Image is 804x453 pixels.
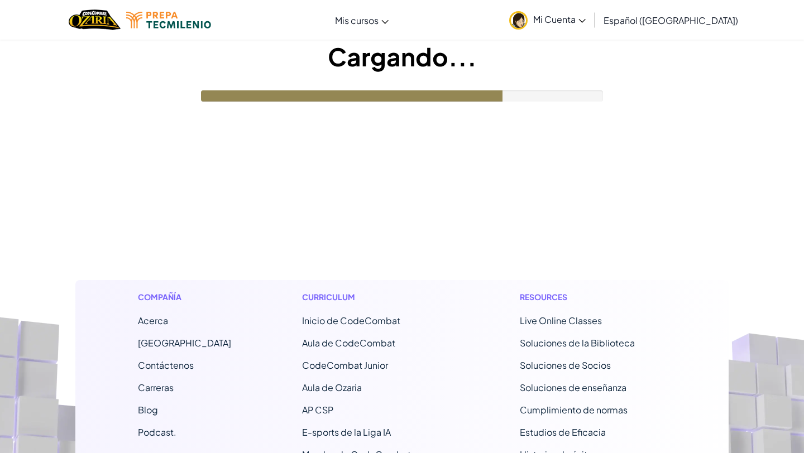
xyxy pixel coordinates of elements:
[126,12,211,28] img: Tecmilenio logo
[138,382,174,393] a: Carreras
[302,382,362,393] a: Aula de Ozaria
[138,359,194,371] span: Contáctenos
[329,5,394,35] a: Mis cursos
[604,15,738,26] span: Español ([GEOGRAPHIC_DATA])
[520,315,602,326] a: Live Online Classes
[302,359,388,371] a: CodeCombat Junior
[138,315,168,326] a: Acerca
[138,426,176,438] a: Podcast.
[302,291,449,303] h1: Curriculum
[504,2,591,37] a: Mi Cuenta
[302,337,395,349] a: Aula de CodeCombat
[520,359,611,371] a: Soluciones de Socios
[520,291,667,303] h1: Resources
[598,5,744,35] a: Español ([GEOGRAPHIC_DATA])
[520,404,628,416] a: Cumplimiento de normas
[520,382,626,393] a: Soluciones de enseñanza
[302,404,333,416] a: AP CSP
[335,15,379,26] span: Mis cursos
[69,8,121,31] img: Home
[69,8,121,31] a: Ozaria by CodeCombat logo
[302,315,400,326] span: Inicio de CodeCombat
[520,337,635,349] a: Soluciones de la Biblioteca
[138,337,231,349] a: [GEOGRAPHIC_DATA]
[509,11,528,30] img: avatar
[520,426,606,438] a: Estudios de Eficacia
[302,426,391,438] a: E-sports de la Liga IA
[533,13,586,25] span: Mi Cuenta
[138,404,158,416] a: Blog
[138,291,231,303] h1: Compañía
